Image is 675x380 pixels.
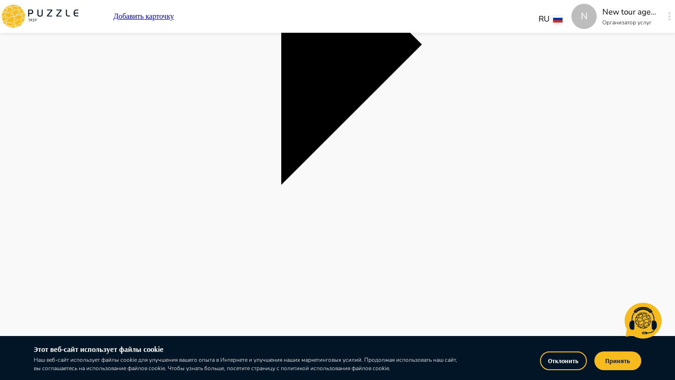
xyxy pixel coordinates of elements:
button: Принять [594,351,641,370]
p: Наш веб-сайт использует файлы cookie для улучшения вашего опыта в Интернете и улучшения наших мар... [34,356,459,373]
p: Организатор услуг [602,18,659,27]
p: New tour agency [602,6,659,18]
p: RU [539,13,549,25]
button: Отклонить [540,351,587,370]
img: lang [553,15,562,22]
div: N [571,4,597,29]
h6: Этот веб-сайт использует файлы cookie [34,343,459,356]
a: Добавить карточку [113,12,174,21]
